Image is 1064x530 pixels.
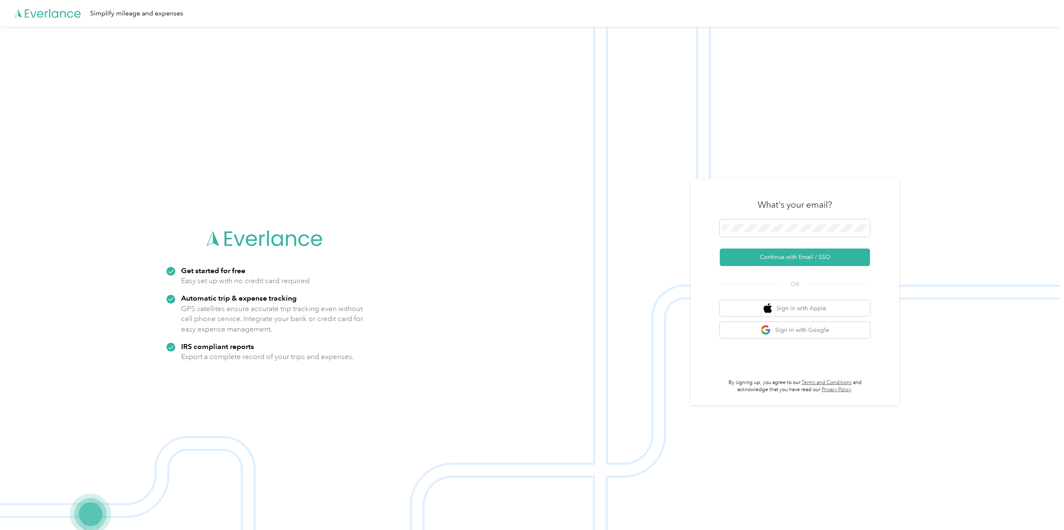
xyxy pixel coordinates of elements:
[181,266,245,275] strong: Get started for free
[181,276,310,286] p: Easy set up with no credit card required
[181,342,254,351] strong: IRS compliant reports
[720,322,870,338] button: google logoSign in with Google
[764,303,772,314] img: apple logo
[181,352,354,362] p: Export a complete record of your trips and expenses.
[720,379,870,394] p: By signing up, you agree to our and acknowledge that you have read our .
[822,387,851,393] a: Privacy Policy
[90,8,183,19] div: Simplify mileage and expenses
[720,249,870,266] button: Continue with Email / SSO
[720,300,870,316] button: apple logoSign in with Apple
[181,304,363,334] p: GPS satellites ensure accurate trip tracking even without cell phone service. Integrate your bank...
[758,199,832,211] h3: What's your email?
[761,325,771,335] img: google logo
[181,294,297,302] strong: Automatic trip & expense tracking
[780,280,809,289] span: OR
[802,379,852,386] a: Terms and Conditions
